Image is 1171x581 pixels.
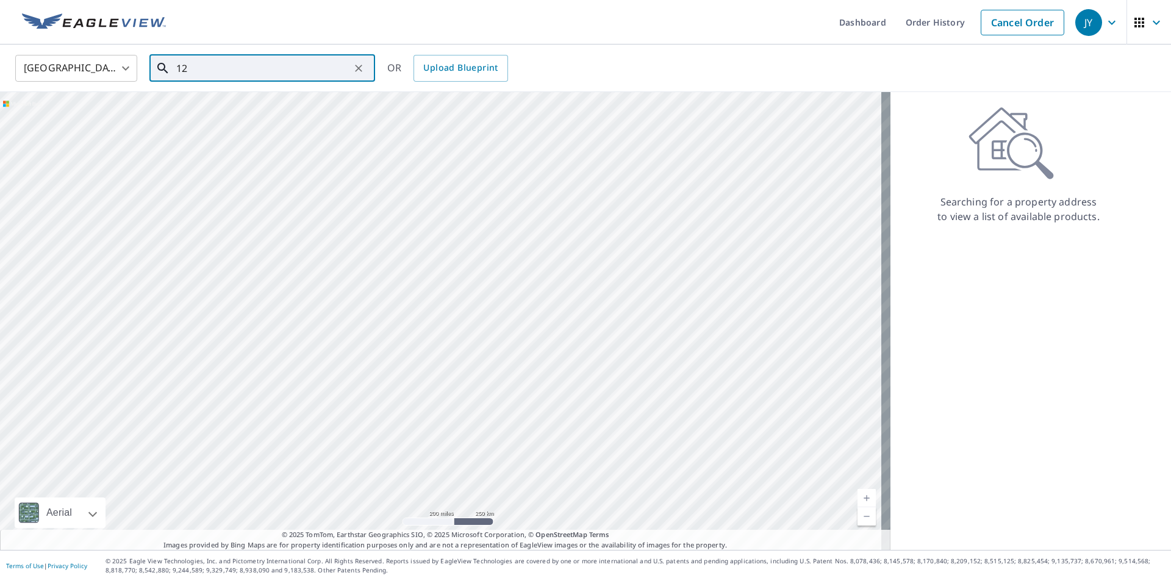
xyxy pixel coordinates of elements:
a: Cancel Order [981,10,1064,35]
div: JY [1075,9,1102,36]
input: Search by address or latitude-longitude [176,51,350,85]
a: Current Level 5, Zoom In [858,489,876,507]
a: OpenStreetMap [535,530,587,539]
div: OR [387,55,508,82]
a: Terms of Use [6,561,44,570]
a: Upload Blueprint [414,55,507,82]
a: Privacy Policy [48,561,87,570]
p: | [6,562,87,569]
div: Aerial [43,497,76,528]
a: Current Level 5, Zoom Out [858,507,876,526]
button: Clear [350,60,367,77]
span: Upload Blueprint [423,60,498,76]
a: Terms [589,530,609,539]
p: Searching for a property address to view a list of available products. [937,194,1100,224]
p: © 2025 Eagle View Technologies, Inc. and Pictometry International Corp. All Rights Reserved. Repo... [106,557,1165,575]
div: [GEOGRAPHIC_DATA] [15,51,137,85]
div: Aerial [15,497,106,528]
img: EV Logo [22,13,166,32]
span: © 2025 TomTom, Earthstar Geographics SIO, © 2025 Microsoft Corporation, © [282,530,609,540]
